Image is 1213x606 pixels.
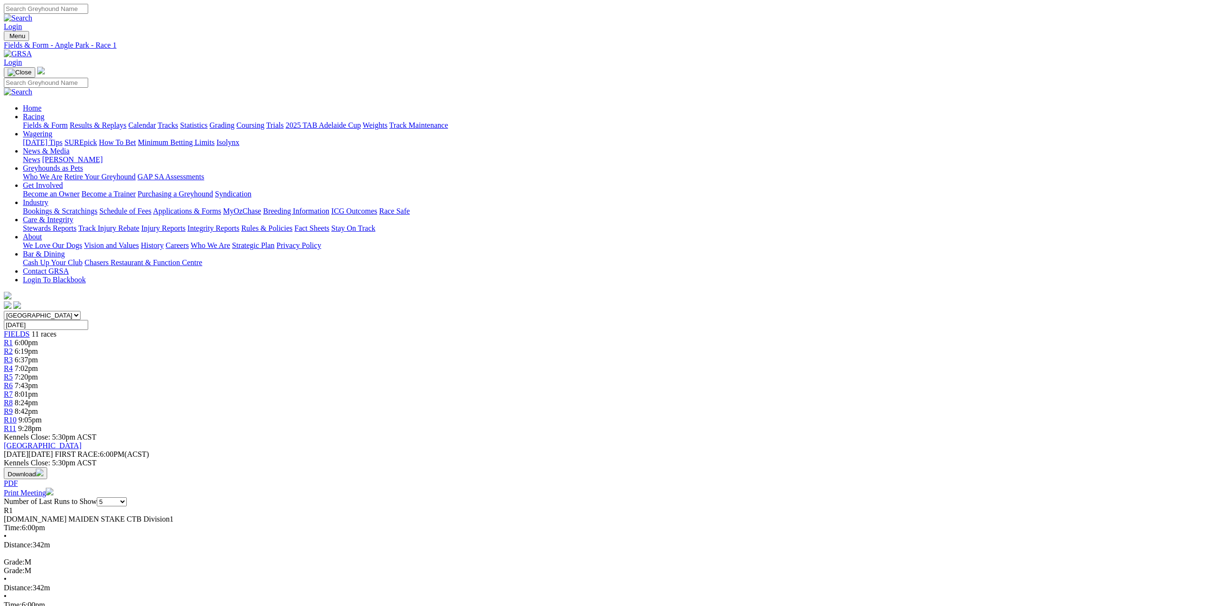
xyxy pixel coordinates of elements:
span: 6:19pm [15,347,38,355]
img: twitter.svg [13,301,21,309]
div: News & Media [23,155,1209,164]
a: SUREpick [64,138,97,146]
span: 9:28pm [18,424,41,432]
img: logo-grsa-white.png [4,292,11,299]
a: Purchasing a Greyhound [138,190,213,198]
a: Fact Sheets [295,224,329,232]
a: Coursing [236,121,265,129]
a: R8 [4,399,13,407]
div: [DOMAIN_NAME] MAIDEN STAKE CTB Division1 [4,515,1209,524]
div: Get Involved [23,190,1209,198]
a: Weights [363,121,387,129]
span: Grade: [4,566,25,575]
a: Grading [210,121,234,129]
span: 6:00pm [15,339,38,347]
a: Wagering [23,130,52,138]
a: How To Bet [99,138,136,146]
a: History [141,241,163,249]
span: 7:02pm [15,364,38,372]
a: R2 [4,347,13,355]
a: Isolynx [216,138,239,146]
img: GRSA [4,50,32,58]
div: About [23,241,1209,250]
a: R1 [4,339,13,347]
span: 11 races [31,330,56,338]
a: Bar & Dining [23,250,65,258]
div: 342m [4,541,1209,549]
span: 7:43pm [15,381,38,390]
a: Calendar [128,121,156,129]
a: Chasers Restaurant & Function Centre [84,258,202,267]
a: R9 [4,407,13,415]
a: Trials [266,121,284,129]
a: GAP SA Assessments [138,173,204,181]
a: Applications & Forms [153,207,221,215]
img: facebook.svg [4,301,11,309]
span: FIRST RACE: [55,450,100,458]
a: Stewards Reports [23,224,76,232]
div: 342m [4,584,1209,592]
a: PDF [4,479,18,487]
a: 2025 TAB Adelaide Cup [285,121,361,129]
div: M [4,566,1209,575]
a: R3 [4,356,13,364]
a: Statistics [180,121,208,129]
input: Search [4,78,88,88]
span: 8:01pm [15,390,38,398]
a: Schedule of Fees [99,207,151,215]
div: Bar & Dining [23,258,1209,267]
a: R6 [4,381,13,390]
a: Injury Reports [141,224,185,232]
span: • [4,592,7,600]
a: Who We Are [191,241,230,249]
div: M [4,558,1209,566]
a: We Love Our Dogs [23,241,82,249]
div: Fields & Form - Angle Park - Race 1 [4,41,1209,50]
a: R4 [4,364,13,372]
span: • [4,575,7,583]
a: Rules & Policies [241,224,293,232]
span: [DATE] [4,450,29,458]
span: R1 [4,506,13,514]
a: R7 [4,390,13,398]
a: Care & Integrity [23,216,73,224]
a: Contact GRSA [23,267,69,275]
div: Industry [23,207,1209,216]
a: Minimum Betting Limits [138,138,214,146]
a: Login To Blackbook [23,276,86,284]
button: Toggle navigation [4,31,29,41]
span: 7:20pm [15,373,38,381]
span: Distance: [4,584,32,592]
div: Care & Integrity [23,224,1209,233]
span: 9:05pm [19,416,42,424]
span: 8:42pm [15,407,38,415]
a: Cash Up Your Club [23,258,82,267]
input: Select date [4,320,88,330]
div: Racing [23,121,1209,130]
a: Race Safe [379,207,409,215]
button: Toggle navigation [4,67,35,78]
div: Wagering [23,138,1209,147]
a: Vision and Values [84,241,139,249]
img: printer.svg [46,488,53,495]
a: Syndication [215,190,251,198]
span: 8:24pm [15,399,38,407]
span: R10 [4,416,17,424]
a: About [23,233,42,241]
span: Grade: [4,558,25,566]
a: [PERSON_NAME] [42,155,102,164]
a: Integrity Reports [187,224,239,232]
a: Print Meeting [4,489,53,497]
a: R5 [4,373,13,381]
a: Privacy Policy [276,241,321,249]
input: Search [4,4,88,14]
span: Kennels Close: 5:30pm ACST [4,433,96,441]
a: Fields & Form [23,121,68,129]
span: Time: [4,524,22,532]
